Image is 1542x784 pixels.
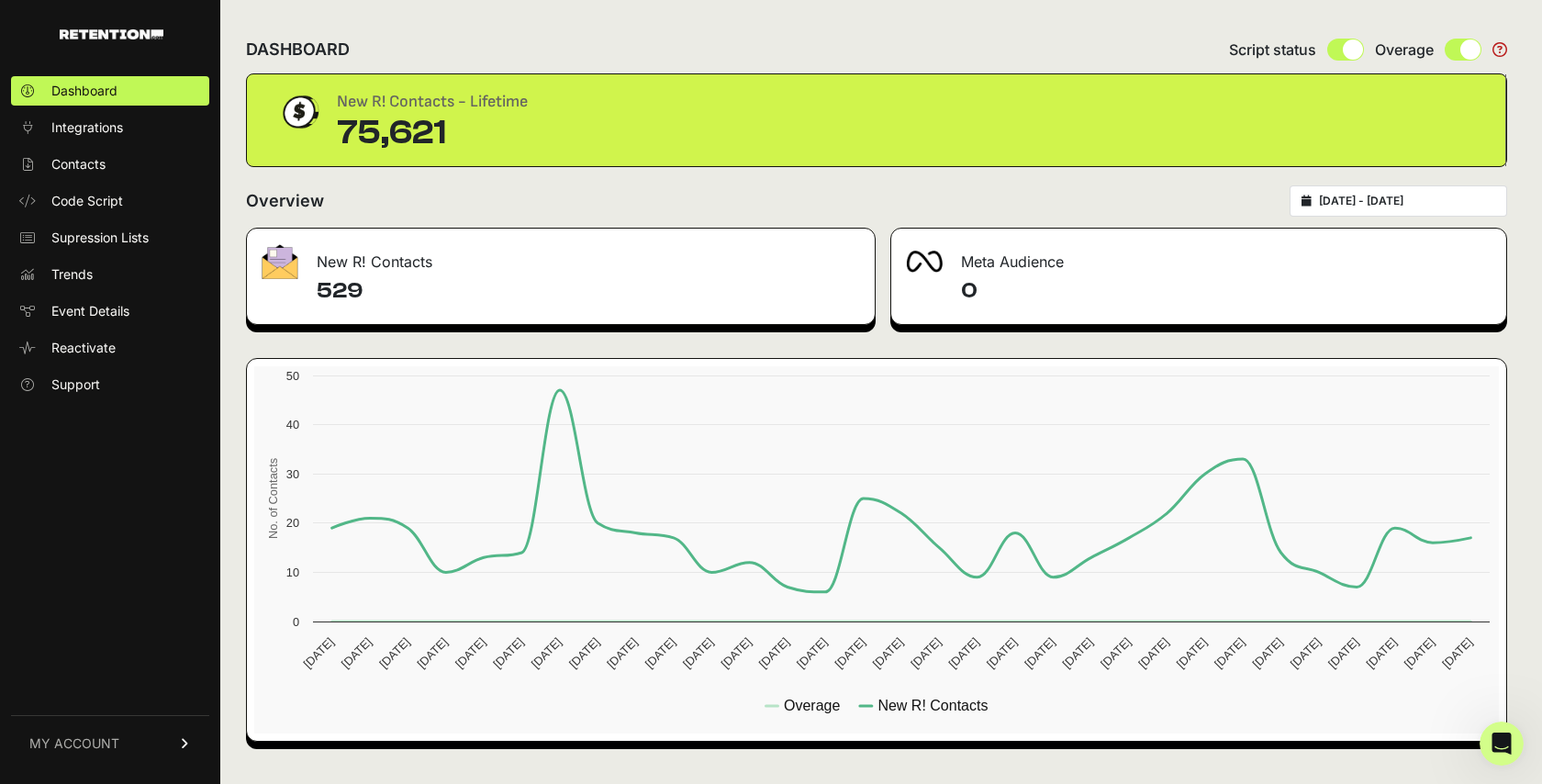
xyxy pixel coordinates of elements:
a: Integrations [11,113,209,142]
text: [DATE] [1060,635,1096,671]
span: Reactivate [51,339,116,357]
text: [DATE] [642,635,678,671]
text: [DATE] [1363,635,1399,671]
a: Supression Lists [11,223,209,252]
text: [DATE] [1325,635,1361,671]
h2: Overview [246,188,324,214]
text: Overage [784,698,840,713]
text: [DATE] [529,635,564,671]
span: Supression Lists [51,229,149,247]
text: [DATE] [984,635,1020,671]
img: fa-meta-2f981b61bb99beabf952f7030308934f19ce035c18b003e963880cc3fabeebb7.png [906,251,943,273]
span: Event Details [51,302,129,320]
text: [DATE] [604,635,640,671]
span: Overage [1375,39,1434,61]
text: 10 [286,566,299,579]
text: No. of Contacts [266,458,280,539]
a: Support [11,370,209,399]
a: Code Script [11,186,209,216]
text: [DATE] [1249,635,1285,671]
span: Dashboard [51,82,117,100]
text: [DATE] [756,635,792,671]
span: Support [51,375,100,394]
text: [DATE] [1174,635,1210,671]
iframe: Intercom live chat [1480,722,1524,766]
div: New R! Contacts - Lifetime [337,89,528,115]
div: 75,621 [337,115,528,151]
div: Meta Audience [891,229,1506,284]
text: [DATE] [794,635,830,671]
text: [DATE] [946,635,982,671]
h4: 529 [317,276,860,306]
text: [DATE] [1288,635,1324,671]
text: [DATE] [832,635,867,671]
text: 30 [286,467,299,481]
a: Dashboard [11,76,209,106]
a: Event Details [11,297,209,326]
img: dollar-coin-05c43ed7efb7bc0c12610022525b4bbbb207c7efeef5aecc26f025e68dcafac9.png [276,89,322,135]
img: Retention.com [60,29,163,39]
text: 40 [286,418,299,431]
span: Integrations [51,118,123,137]
text: [DATE] [680,635,716,671]
text: [DATE] [1212,635,1247,671]
text: [DATE] [376,635,412,671]
span: MY ACCOUNT [29,734,119,753]
text: [DATE] [1098,635,1134,671]
text: [DATE] [870,635,906,671]
text: [DATE] [1135,635,1171,671]
text: 20 [286,516,299,530]
a: Trends [11,260,209,289]
img: fa-envelope-19ae18322b30453b285274b1b8af3d052b27d846a4fbe8435d1a52b978f639a2.png [262,244,298,279]
a: Reactivate [11,333,209,363]
text: 50 [286,369,299,383]
h4: 0 [961,276,1492,306]
text: [DATE] [453,635,488,671]
text: [DATE] [490,635,526,671]
text: [DATE] [339,635,374,671]
span: Code Script [51,192,123,210]
h2: DASHBOARD [246,37,350,62]
text: [DATE] [566,635,602,671]
span: Contacts [51,155,106,174]
text: [DATE] [718,635,754,671]
text: [DATE] [1439,635,1475,671]
a: Contacts [11,150,209,179]
text: [DATE] [1022,635,1057,671]
a: MY ACCOUNT [11,715,209,771]
text: [DATE] [301,635,337,671]
text: [DATE] [1402,635,1437,671]
span: Trends [51,265,93,284]
text: [DATE] [415,635,451,671]
text: [DATE] [908,635,944,671]
span: Script status [1229,39,1316,61]
div: New R! Contacts [247,229,875,284]
text: New R! Contacts [877,698,988,713]
text: 0 [293,615,299,629]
